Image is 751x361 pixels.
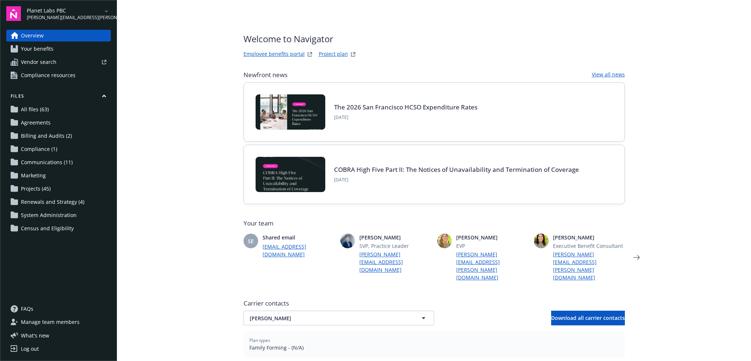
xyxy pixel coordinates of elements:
[6,332,61,339] button: What's new
[6,69,111,81] a: Compliance resources
[437,234,452,248] img: photo
[6,117,111,129] a: Agreements
[27,14,102,21] span: [PERSON_NAME][EMAIL_ADDRESS][PERSON_NAME][DOMAIN_NAME]
[6,56,111,68] a: Vendor search
[243,299,625,308] span: Carrier contacts
[6,209,111,221] a: System Administration
[21,30,44,41] span: Overview
[592,71,625,79] a: View all news
[6,93,111,102] button: Files
[243,50,305,59] a: Employee benefits portal
[263,234,334,241] span: Shared email
[21,223,74,234] span: Census and Eligibility
[349,50,358,59] a: projectPlanWebsite
[21,196,84,208] span: Renewals and Strategy (4)
[6,223,111,234] a: Census and Eligibility
[534,234,549,248] img: photo
[21,104,49,115] span: All files (63)
[359,250,431,274] a: [PERSON_NAME][EMAIL_ADDRESS][DOMAIN_NAME]
[243,32,358,46] span: Welcome to Navigator
[319,50,348,59] a: Project plan
[21,170,46,181] span: Marketing
[243,311,434,325] button: [PERSON_NAME]
[6,130,111,142] a: Billing and Audits (2)
[6,143,111,155] a: Compliance (1)
[359,242,431,250] span: SVP, Practice Leader
[21,156,73,168] span: Communications (11)
[6,170,111,181] a: Marketing
[631,252,642,263] a: Next
[334,177,579,183] span: [DATE]
[553,250,625,281] a: [PERSON_NAME][EMAIL_ADDRESS][PERSON_NAME][DOMAIN_NAME]
[334,114,477,121] span: [DATE]
[27,6,111,21] button: Planet Labs PBC[PERSON_NAME][EMAIL_ADDRESS][PERSON_NAME][DOMAIN_NAME]arrowDropDown
[553,234,625,241] span: [PERSON_NAME]
[243,71,287,79] span: Newfront news
[6,183,111,195] a: Projects (45)
[340,234,355,248] img: photo
[249,337,619,344] span: Plan types
[6,303,111,315] a: FAQs
[456,250,528,281] a: [PERSON_NAME][EMAIL_ADDRESS][PERSON_NAME][DOMAIN_NAME]
[456,234,528,241] span: [PERSON_NAME]
[334,165,579,174] a: COBRA High Five Part II: The Notices of Unavailability and Termination of Coverage
[21,209,77,221] span: System Administration
[551,311,625,325] button: Download all carrier contacts
[6,6,21,21] img: navigator-logo.svg
[248,237,254,245] span: SE
[21,130,72,142] span: Billing and Audits (2)
[21,143,57,155] span: Compliance (1)
[249,344,619,351] span: Family Forming - (N/A)
[6,156,111,168] a: Communications (11)
[359,234,431,241] span: [PERSON_NAME]
[243,219,625,228] span: Your team
[6,104,111,115] a: All files (63)
[21,183,51,195] span: Projects (45)
[334,103,477,111] a: The 2026 San Francisco HCSO Expenditure Rates
[6,43,111,55] a: Your benefits
[6,196,111,208] a: Renewals and Strategy (4)
[21,69,76,81] span: Compliance resources
[456,242,528,250] span: EVP
[102,7,111,15] a: arrowDropDown
[551,314,625,321] span: Download all carrier contacts
[21,316,80,328] span: Manage team members
[6,316,111,328] a: Manage team members
[256,94,325,130] img: BLOG+Card Image - Compliance - 2026 SF HCSO Expenditure Rates - 08-26-25.jpg
[21,332,49,339] span: What ' s new
[553,242,625,250] span: Executive Benefit Consultant
[263,243,334,258] a: [EMAIL_ADDRESS][DOMAIN_NAME]
[6,30,111,41] a: Overview
[21,303,33,315] span: FAQs
[21,117,51,129] span: Agreements
[21,56,56,68] span: Vendor search
[305,50,314,59] a: striveWebsite
[21,343,39,355] div: Log out
[256,157,325,192] img: BLOG-Card Image - Compliance - COBRA High Five Pt 2 - 08-21-25.jpg
[27,7,102,14] span: Planet Labs PBC
[250,314,402,322] span: [PERSON_NAME]
[21,43,54,55] span: Your benefits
